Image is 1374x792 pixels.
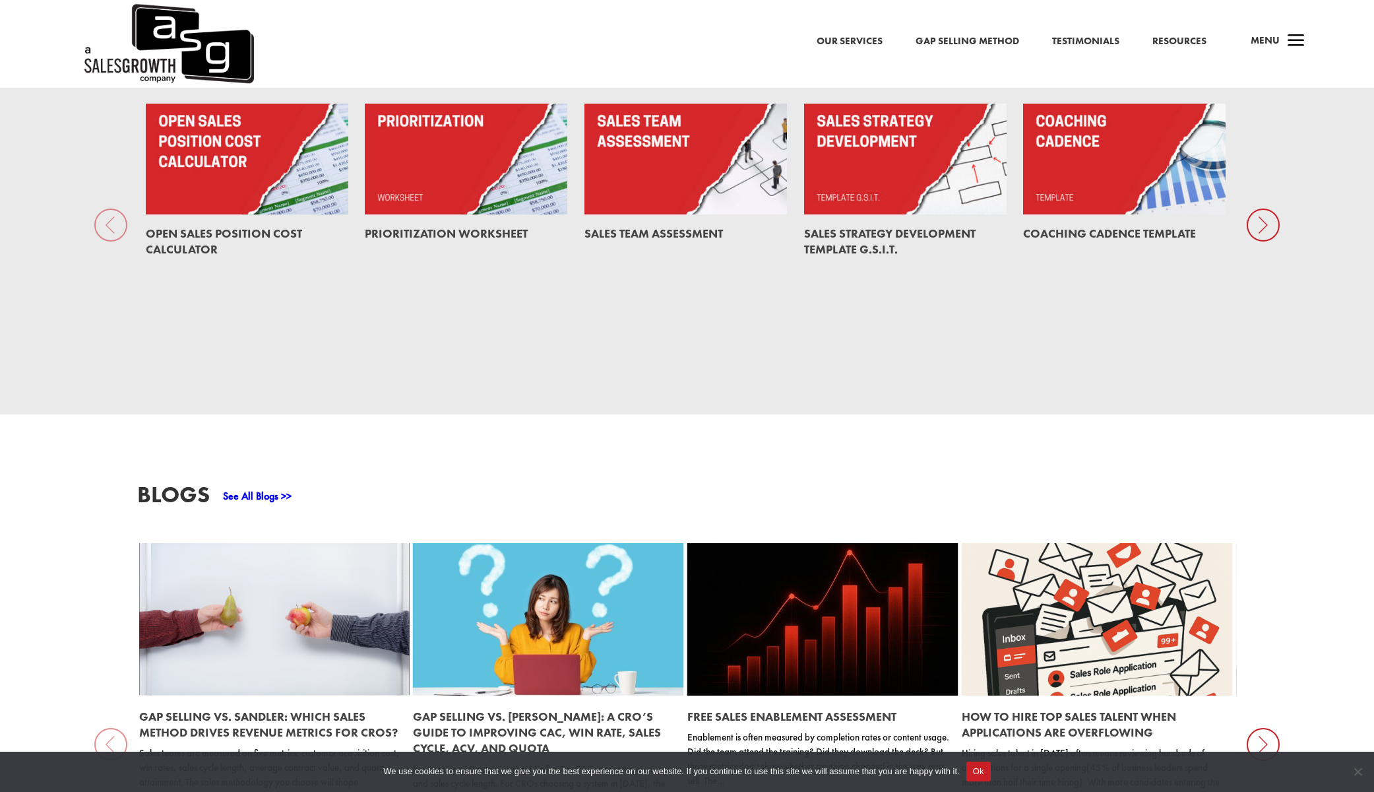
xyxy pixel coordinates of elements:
h3: Blogs [137,483,210,513]
p: Enablement is often measured by completion rates or content usage. Did the team attend the traini... [687,730,951,788]
a: See All Blogs >> [223,489,292,503]
a: Sales Strategy Development Template G.S.I.T. [804,226,976,257]
a: Open Sales Position Cost Calculator [146,226,302,257]
a: Coaching Cadence Template [1023,226,1196,241]
span: a [1283,28,1309,55]
span: Menu [1251,34,1280,47]
a: Gap Selling Method [916,33,1019,50]
a: Sales Team Assessment [584,226,723,241]
a: How to Hire Top Sales Talent When Applications Are Overflowing [962,709,1176,740]
a: Testimonials [1052,33,1119,50]
a: Prioritization Worksheet [365,226,528,241]
a: Our Services [817,33,883,50]
button: Ok [966,762,991,781]
a: Resources [1152,33,1206,50]
span: No [1351,765,1364,778]
a: Gap Selling vs. [PERSON_NAME]: A CRO’s Guide to Improving CAC, Win Rate, Sales Cycle, ACV, and Quota [413,709,661,756]
span: We use cookies to ensure that we give you the best experience on our website. If you continue to ... [383,765,959,778]
a: Gap Selling vs. Sandler: Which Sales Method Drives Revenue Metrics for CROs? [139,709,398,740]
a: Free Sales Enablement Assessment [687,709,896,724]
